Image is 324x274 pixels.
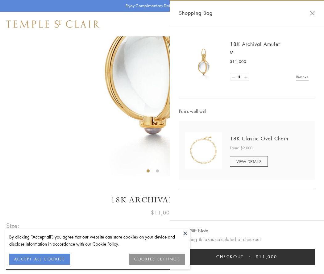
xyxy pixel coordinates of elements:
[310,11,315,15] button: Close Shopping Bag
[256,253,277,260] span: $11,000
[6,195,318,205] h1: 18K Archival Amulet
[179,108,315,115] span: Pairs well with
[296,73,309,80] a: Remove
[230,135,288,142] a: 18K Classic Oval Chain
[230,73,236,81] a: Set quantity to 0
[6,20,99,28] img: Temple St. Clair
[236,159,261,164] span: VIEW DETAILS
[185,132,222,169] img: N88865-OV18
[179,227,208,235] button: Add Gift Note
[230,49,309,56] p: M
[243,73,249,81] a: Set quantity to 2
[9,233,185,247] div: By clicking “Accept all”, you agree that our website can store cookies on your device and disclos...
[230,145,252,151] span: From: $9,000
[6,221,20,231] span: Size:
[179,9,213,17] span: Shopping Bag
[9,254,70,265] button: ACCEPT ALL COOKIES
[126,3,196,9] p: Enjoy Complimentary Delivery & Returns
[185,43,222,80] img: 18K Archival Amulet
[230,41,280,48] a: 18K Archival Amulet
[230,59,246,65] span: $11,000
[129,254,185,265] button: COOKIES SETTINGS
[179,249,315,265] button: Checkout $11,000
[151,209,173,217] span: $11,000
[179,235,315,243] p: Shipping & taxes calculated at checkout
[230,156,268,167] a: VIEW DETAILS
[216,253,244,260] span: Checkout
